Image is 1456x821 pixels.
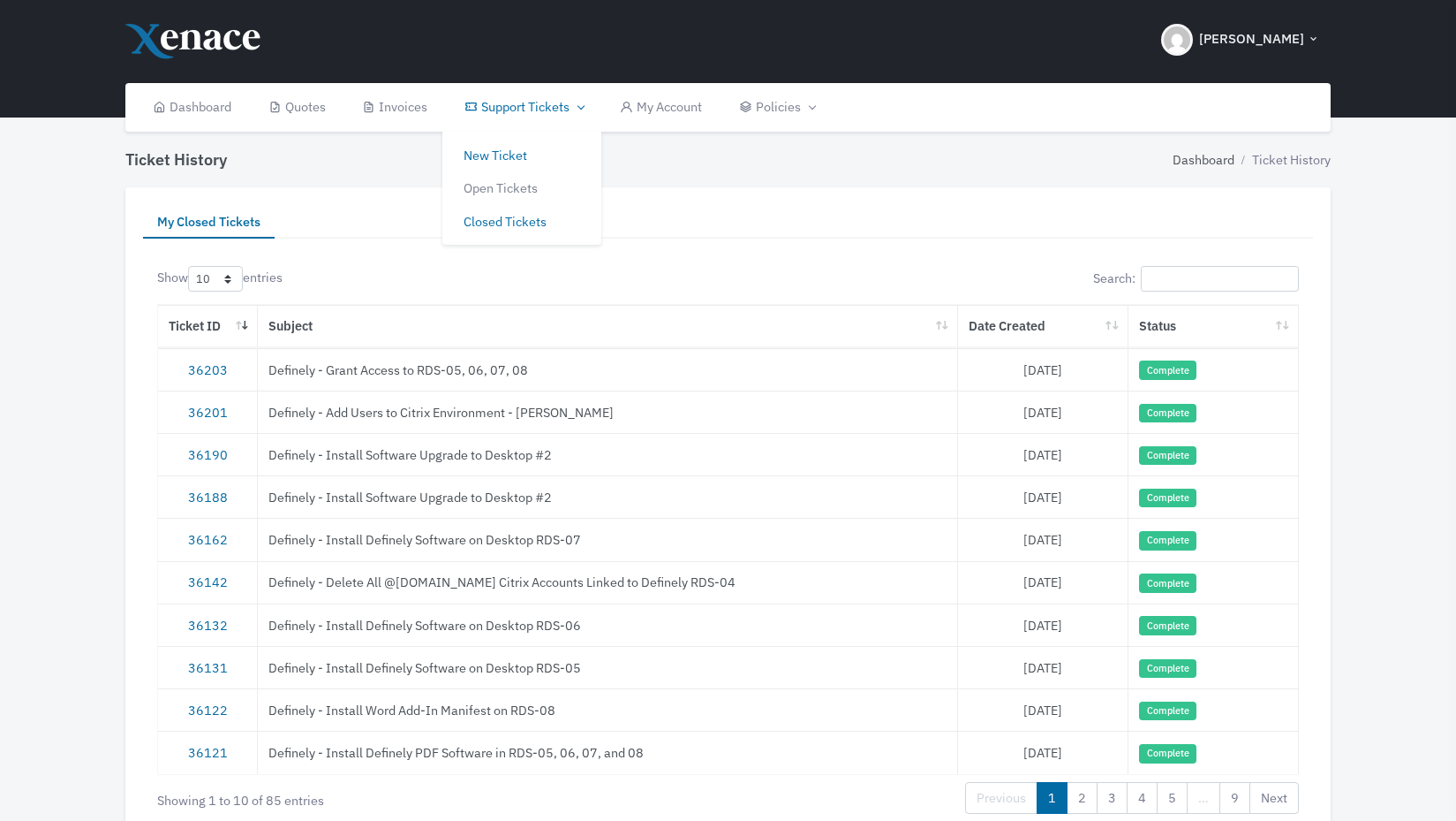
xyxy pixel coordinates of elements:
[1128,305,1299,348] th: Status: activate to sort column ascending
[958,731,1128,773] td: [DATE]
[1139,744,1196,764] span: Complete
[1037,782,1067,814] a: 1
[1093,266,1299,292] label: Search:
[158,305,258,348] th: Ticket ID: activate to sort column ascending
[958,305,1128,348] th: Date Created: activate to sort column ascending
[157,213,260,230] span: My Closed Tickets
[1139,659,1196,679] span: Complete
[1139,446,1196,466] span: Complete
[720,83,833,132] a: Policies
[1219,782,1250,814] a: 9
[1157,782,1188,814] a: 5
[1139,404,1196,423] span: Complete
[1097,782,1128,814] a: 3
[258,561,958,604] td: Definely - Delete All @[DOMAIN_NAME] Citrix Accounts Linked to Definely RDS-04
[343,83,446,132] a: Invoices
[958,348,1128,391] td: [DATE]
[188,531,228,548] a: 36162
[1139,361,1196,380] span: Complete
[188,744,228,761] a: 36121
[258,688,958,731] td: Definely - Install Word Add-In Manifest on RDS-08
[442,132,601,246] div: Support Tickets
[258,348,958,391] td: Definely - Grant Access to RDS-05, 06, 07, 08
[157,266,283,292] label: Show entries
[188,446,228,463] a: 36190
[258,518,958,560] td: Definely - Install Definely Software on Desktop RDS-07
[958,561,1128,604] td: [DATE]
[1234,150,1331,170] li: Ticket History
[442,205,601,239] a: Closed Tickets
[1139,702,1196,721] span: Complete
[157,780,624,810] div: Showing 1 to 10 of 85 entries
[258,646,958,688] td: Definely - Install Definely Software on Desktop RDS-05
[125,150,227,170] h4: Ticket History
[258,604,958,646] td: Definely - Install Definely Software on Desktop RDS-06
[134,83,250,132] a: Dashboard
[958,475,1128,518] td: [DATE]
[188,489,228,506] a: 36188
[1249,782,1299,814] a: Next
[1199,29,1304,49] span: [PERSON_NAME]
[258,433,958,475] td: Definely - Install Software Upgrade to Desktop #2
[258,731,958,773] td: Definely - Install Definely PDF Software in RDS-05, 06, 07, and 08
[258,475,958,518] td: Definely - Install Software Upgrade to Desktop #2
[446,83,601,132] a: Support Tickets
[188,574,228,590] a: 36142
[1150,9,1331,71] button: [PERSON_NAME]
[442,171,601,205] a: Open Tickets
[188,361,228,378] a: 36203
[958,646,1128,688] td: [DATE]
[442,139,601,172] a: New Ticket
[188,404,228,421] a: 36201
[250,83,344,132] a: Quotes
[958,518,1128,560] td: [DATE]
[258,305,958,348] th: Subject: activate to sort column ascending
[958,688,1128,731] td: [DATE]
[188,617,228,634] a: 36132
[1067,782,1098,814] a: 2
[188,702,228,718] a: 36122
[1139,574,1196,593] span: Complete
[958,433,1128,475] td: [DATE]
[258,391,958,433] td: Definely - Add Users to Citrix Environment - [PERSON_NAME]
[1139,489,1196,508] span: Complete
[188,659,228,676] a: 36131
[958,604,1128,646] td: [DATE]
[1141,266,1299,292] input: Search:
[601,83,720,132] a: My Account
[1139,531,1196,551] span: Complete
[1161,24,1193,56] img: Header Avatar
[958,391,1128,433] td: [DATE]
[1127,782,1158,814] a: 4
[188,266,243,292] select: Showentries
[1173,150,1234,170] a: Dashboard
[1139,616,1196,635] span: Complete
